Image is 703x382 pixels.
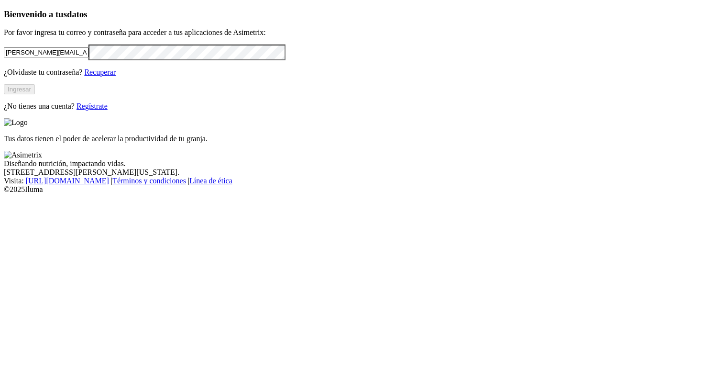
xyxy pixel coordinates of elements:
a: Términos y condiciones [112,177,186,185]
img: Asimetrix [4,151,42,159]
p: ¿Olvidaste tu contraseña? [4,68,699,77]
p: Tus datos tienen el poder de acelerar la productividad de tu granja. [4,135,699,143]
h3: Bienvenido a tus [4,9,699,20]
a: Línea de ética [189,177,232,185]
div: © 2025 Iluma [4,185,699,194]
img: Logo [4,118,28,127]
button: Ingresar [4,84,35,94]
input: Tu correo [4,47,88,57]
div: [STREET_ADDRESS][PERSON_NAME][US_STATE]. [4,168,699,177]
div: Diseñando nutrición, impactando vidas. [4,159,699,168]
a: Regístrate [77,102,108,110]
p: ¿No tienes una cuenta? [4,102,699,111]
a: [URL][DOMAIN_NAME] [26,177,109,185]
a: Recuperar [84,68,116,76]
p: Por favor ingresa tu correo y contraseña para acceder a tus aplicaciones de Asimetrix: [4,28,699,37]
span: datos [67,9,88,19]
div: Visita : | | [4,177,699,185]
